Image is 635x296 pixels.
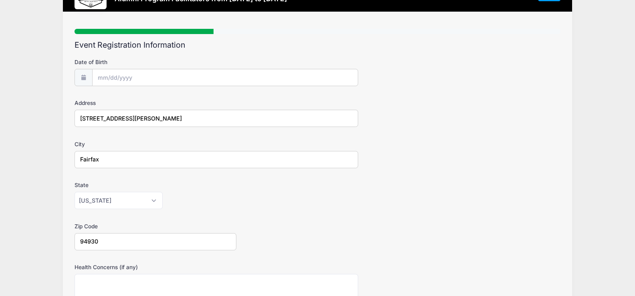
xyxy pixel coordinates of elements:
[75,140,236,148] label: City
[75,40,560,50] h2: Event Registration Information
[92,69,358,86] input: mm/dd/yyyy
[75,99,236,107] label: Address
[75,222,236,230] label: Zip Code
[75,233,236,250] input: xxxxx
[75,263,236,271] label: Health Concerns (if any)
[75,181,236,189] label: State
[75,58,236,66] label: Date of Birth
